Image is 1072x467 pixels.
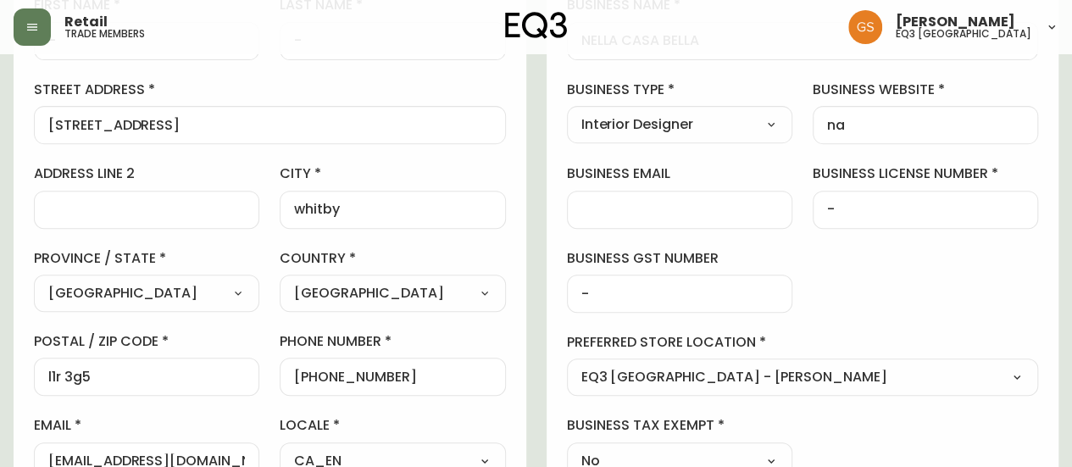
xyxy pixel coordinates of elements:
[34,164,259,183] label: address line 2
[64,15,108,29] span: Retail
[34,249,259,268] label: province / state
[567,164,792,183] label: business email
[280,416,505,435] label: locale
[848,10,882,44] img: 6b403d9c54a9a0c30f681d41f5fc2571
[827,117,1024,133] input: https://www.designshop.com
[567,333,1039,352] label: preferred store location
[280,332,505,351] label: phone number
[813,164,1038,183] label: business license number
[896,29,1031,39] h5: eq3 [GEOGRAPHIC_DATA]
[34,332,259,351] label: postal / zip code
[280,249,505,268] label: country
[34,81,506,99] label: street address
[813,81,1038,99] label: business website
[34,416,259,435] label: email
[280,164,505,183] label: city
[567,81,792,99] label: business type
[567,416,792,435] label: business tax exempt
[64,29,145,39] h5: trade members
[505,12,568,39] img: logo
[896,15,1015,29] span: [PERSON_NAME]
[567,249,792,268] label: business gst number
